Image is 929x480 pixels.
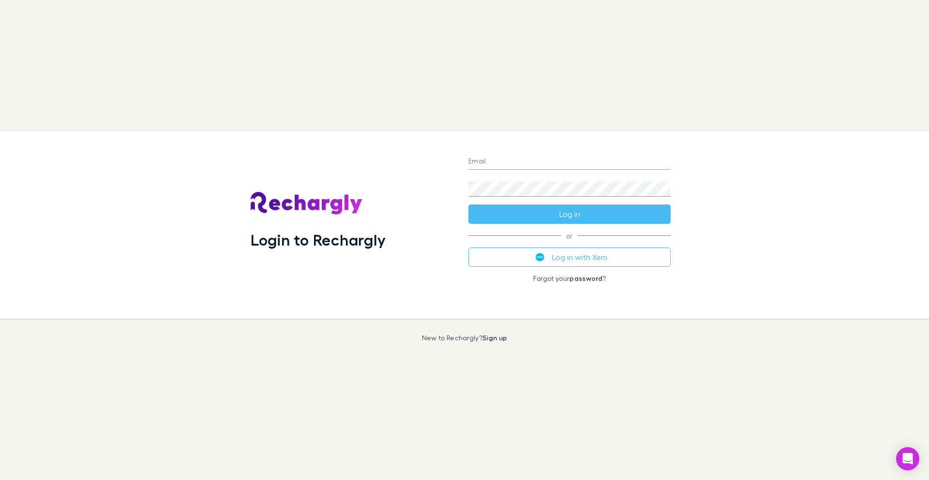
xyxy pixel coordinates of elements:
button: Log in with Xero [468,247,671,267]
div: Open Intercom Messenger [896,447,919,470]
h1: Login to Rechargly [251,231,386,249]
p: Forgot your ? [468,275,671,282]
p: New to Rechargly? [422,334,508,342]
button: Log in [468,204,671,224]
img: Rechargly's Logo [251,192,363,215]
img: Xero's logo [536,253,544,262]
a: Sign up [482,334,507,342]
a: password [569,274,602,282]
